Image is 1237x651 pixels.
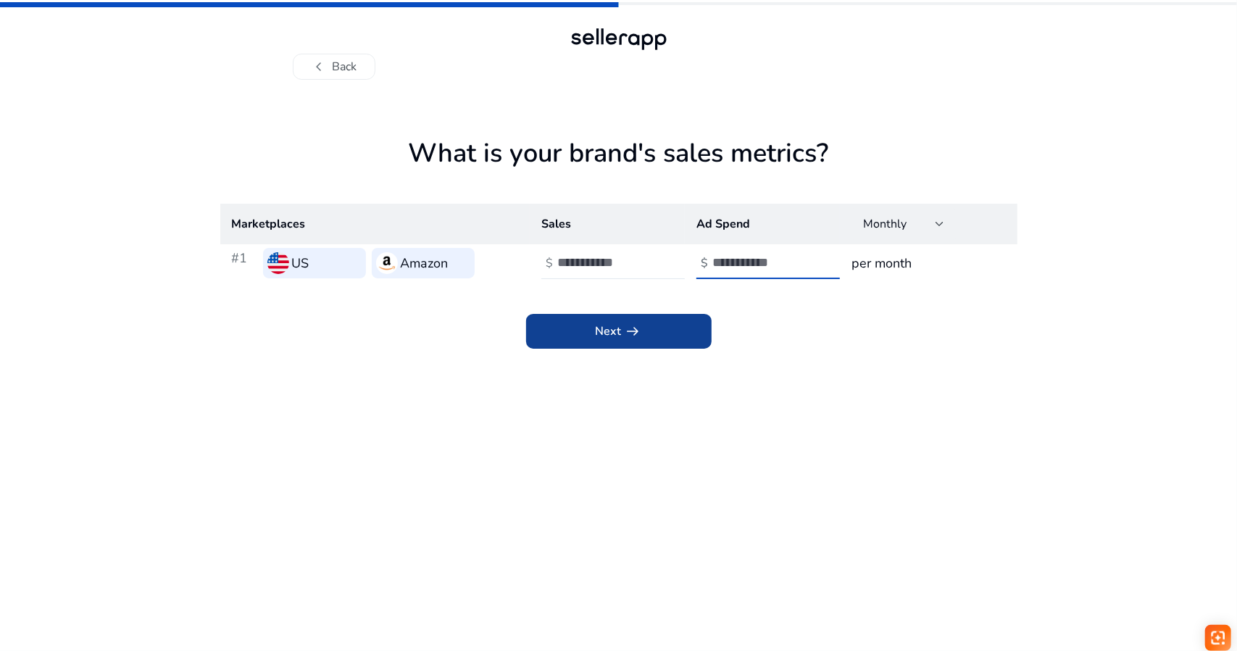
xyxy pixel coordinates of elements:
[851,253,1005,273] h3: per month
[293,54,375,80] button: chevron_leftBack
[625,323,642,340] span: arrow_right_alt
[596,323,642,340] span: Next
[526,314,712,349] button: Nextarrow_right_alt
[530,204,685,244] th: Sales
[267,252,289,274] img: us.svg
[232,248,257,278] h3: #1
[401,253,449,273] h3: Amazon
[220,138,1017,204] h1: What is your brand's sales metrics?
[685,204,840,244] th: Ad Spend
[311,58,328,75] span: chevron_left
[701,257,708,270] h4: $
[863,216,907,232] span: Monthly
[292,253,309,273] h3: US
[546,257,553,270] h4: $
[220,204,530,244] th: Marketplaces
